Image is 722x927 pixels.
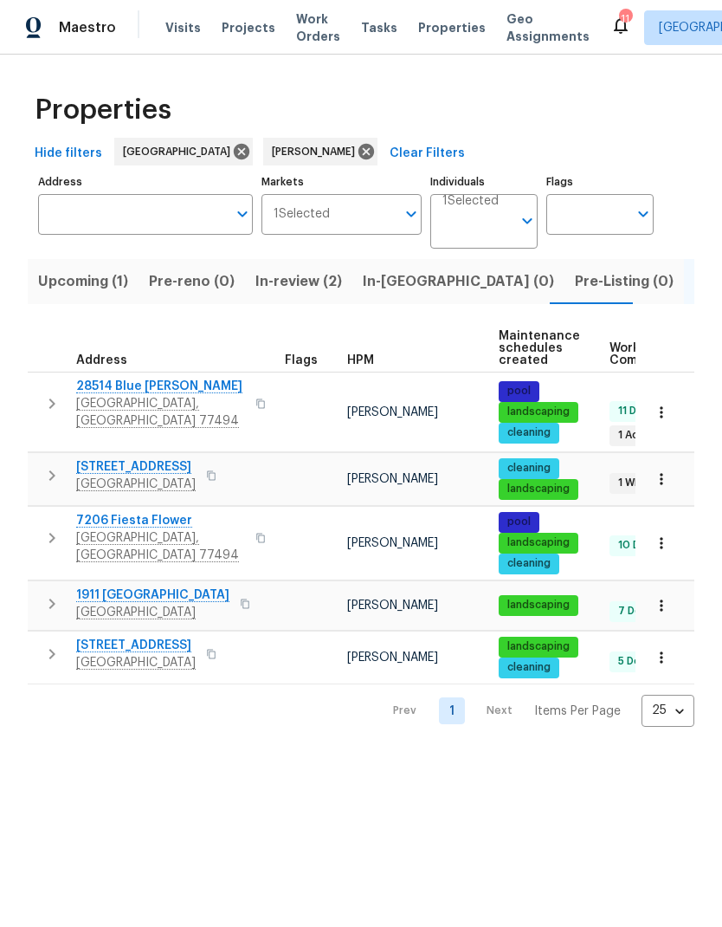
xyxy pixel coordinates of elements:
span: [PERSON_NAME] [347,406,438,418]
span: 10 Done [611,538,667,553]
span: [PERSON_NAME] [347,537,438,549]
label: Flags [546,177,654,187]
div: 11 [619,10,631,28]
span: landscaping [500,405,577,419]
span: 1 Accepted [611,428,684,443]
span: landscaping [500,598,577,613]
span: Properties [35,101,171,119]
button: Open [399,202,423,226]
p: Items Per Page [534,703,621,720]
span: HPM [347,354,374,366]
button: Open [230,202,255,226]
button: Hide filters [28,138,109,170]
span: 1 Selected [274,207,330,222]
span: Pre-Listing (0) [575,269,674,294]
span: Visits [165,19,201,36]
a: Goto page 1 [439,697,465,724]
button: Clear Filters [383,138,472,170]
span: Upcoming (1) [38,269,128,294]
span: Properties [418,19,486,36]
span: Projects [222,19,275,36]
span: landscaping [500,535,577,550]
span: Address [76,354,127,366]
span: Geo Assignments [506,10,590,45]
span: [GEOGRAPHIC_DATA] [123,143,237,160]
label: Address [38,177,253,187]
span: [PERSON_NAME] [347,651,438,664]
label: Individuals [430,177,538,187]
span: Hide filters [35,143,102,165]
span: cleaning [500,425,558,440]
span: Tasks [361,22,397,34]
span: [PERSON_NAME] [272,143,362,160]
span: 7 Done [611,604,661,619]
span: Work Orders [296,10,340,45]
span: Maestro [59,19,116,36]
span: 5 Done [611,654,661,669]
span: In-review (2) [255,269,342,294]
span: pool [500,384,538,399]
span: pool [500,515,538,529]
nav: Pagination Navigation [377,695,694,727]
span: Flags [285,354,318,366]
span: Maintenance schedules created [499,330,580,366]
span: Pre-reno (0) [149,269,235,294]
span: In-[GEOGRAPHIC_DATA] (0) [363,269,554,294]
div: 25 [641,688,694,733]
button: Open [631,202,655,226]
span: cleaning [500,660,558,675]
span: [PERSON_NAME] [347,600,438,612]
span: cleaning [500,556,558,571]
span: 1 Selected [442,194,499,209]
label: Markets [261,177,422,187]
button: Open [515,209,539,233]
span: landscaping [500,639,577,654]
div: [PERSON_NAME] [263,138,377,165]
div: [GEOGRAPHIC_DATA] [114,138,253,165]
span: Clear Filters [390,143,465,165]
span: Work Order Completion [609,342,719,366]
span: landscaping [500,482,577,496]
span: [PERSON_NAME] [347,473,438,485]
span: cleaning [500,461,558,476]
span: 11 Done [611,404,663,418]
span: 1 WIP [611,476,650,490]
